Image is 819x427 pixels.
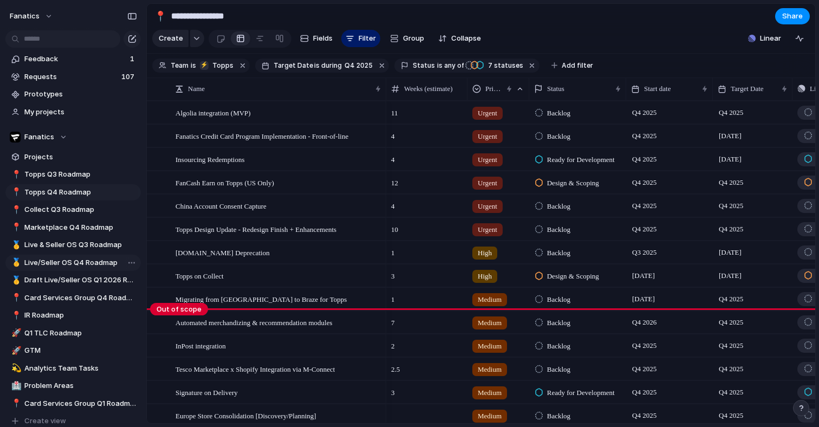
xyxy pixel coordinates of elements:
[403,33,424,44] span: Group
[10,328,21,339] button: 🚀
[760,33,781,44] span: Linear
[387,381,467,398] span: 3
[478,108,497,119] span: Urgent
[629,293,658,306] span: [DATE]
[313,60,343,72] button: isduring
[5,8,58,25] button: fanatics
[5,396,141,412] a: 📍Card Services Group Q1 Roadmap
[413,61,435,70] span: Status
[24,152,137,163] span: Projects
[10,187,21,198] button: 📍
[5,129,141,145] button: Fanatics
[716,130,744,143] span: [DATE]
[629,106,659,119] span: Q4 2025
[404,83,453,94] span: Weeks (estimate)
[10,240,21,250] button: 🥇
[716,339,746,352] span: Q4 2025
[10,363,21,374] button: 💫
[629,409,659,422] span: Q4 2025
[547,341,570,352] span: Backlog
[547,248,570,258] span: Backlog
[716,153,744,166] span: [DATE]
[24,293,137,303] span: Card Services Group Q4 Roadmap
[320,61,342,70] span: during
[24,257,137,268] span: Live/Seller OS Q4 Roadmap
[24,310,137,321] span: IR Roadmap
[629,386,659,399] span: Q4 2025
[152,30,188,47] button: Create
[716,176,746,189] span: Q4 2025
[5,378,141,394] a: 🏥Problem Areas
[24,107,137,118] span: My projects
[24,132,54,143] span: Fanatics
[5,290,141,306] div: 📍Card Services Group Q4 Roadmap
[716,199,746,212] span: Q4 2025
[478,201,497,212] span: Urgent
[341,30,380,47] button: Filter
[175,339,226,352] span: InPost integration
[547,411,570,422] span: Backlog
[731,83,764,94] span: Target Date
[716,316,746,329] span: Q4 2025
[11,309,19,322] div: 📍
[435,60,466,72] button: isany of
[10,310,21,321] button: 📍
[11,292,19,304] div: 📍
[547,318,570,328] span: Backlog
[478,341,502,352] span: Medium
[629,199,659,212] span: Q4 2025
[10,257,21,268] button: 🥇
[387,195,467,212] span: 4
[387,312,467,328] span: 7
[5,219,141,236] a: 📍Marketplace Q4 Roadmap
[344,61,373,70] span: Q4 2025
[5,360,141,377] a: 💫Analytics Team Tasks
[200,61,209,70] div: ⚡
[175,106,251,119] span: Algolia integration (MVP)
[175,153,244,165] span: Insourcing Redemptions
[159,33,183,44] span: Create
[387,265,467,282] span: 3
[152,8,169,25] button: 📍
[5,202,141,218] div: 📍Collect Q3 Roadmap
[24,363,137,374] span: Analytics Team Tasks
[716,293,746,306] span: Q4 2025
[175,269,224,282] span: Topps on Collect
[547,178,599,189] span: Design & Scoping
[629,316,659,329] span: Q4 2026
[5,255,141,271] a: 🥇Live/Seller OS Q4 Roadmap
[478,224,497,235] span: Urgent
[24,54,127,64] span: Feedback
[10,293,21,303] button: 📍
[387,335,467,352] span: 2
[175,130,348,142] span: Fanatics Credit Card Program Implementation - Front-of-line
[385,30,430,47] button: Group
[10,169,21,180] button: 📍
[716,409,746,422] span: Q4 2025
[24,222,137,233] span: Marketplace Q4 Roadmap
[175,199,266,212] span: China Account Consent Capture
[547,271,599,282] span: Design & Scoping
[478,271,492,282] span: High
[24,416,66,426] span: Create view
[154,9,166,23] div: 📍
[437,61,443,70] span: is
[11,204,19,216] div: 📍
[387,242,467,258] span: 1
[24,169,137,180] span: Topps Q3 Roadmap
[121,72,136,82] span: 107
[387,148,467,165] span: 4
[11,221,19,234] div: 📍
[175,316,333,328] span: Automated merchandizing & recommendation modules
[24,398,137,409] span: Card Services Group Q1 Roadmap
[11,169,19,181] div: 📍
[171,61,188,70] span: Team
[5,342,141,359] div: 🚀GTM
[11,327,19,339] div: 🚀
[175,223,336,235] span: Topps Design Update - Redesign Finish + Enhancements
[387,218,467,235] span: 10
